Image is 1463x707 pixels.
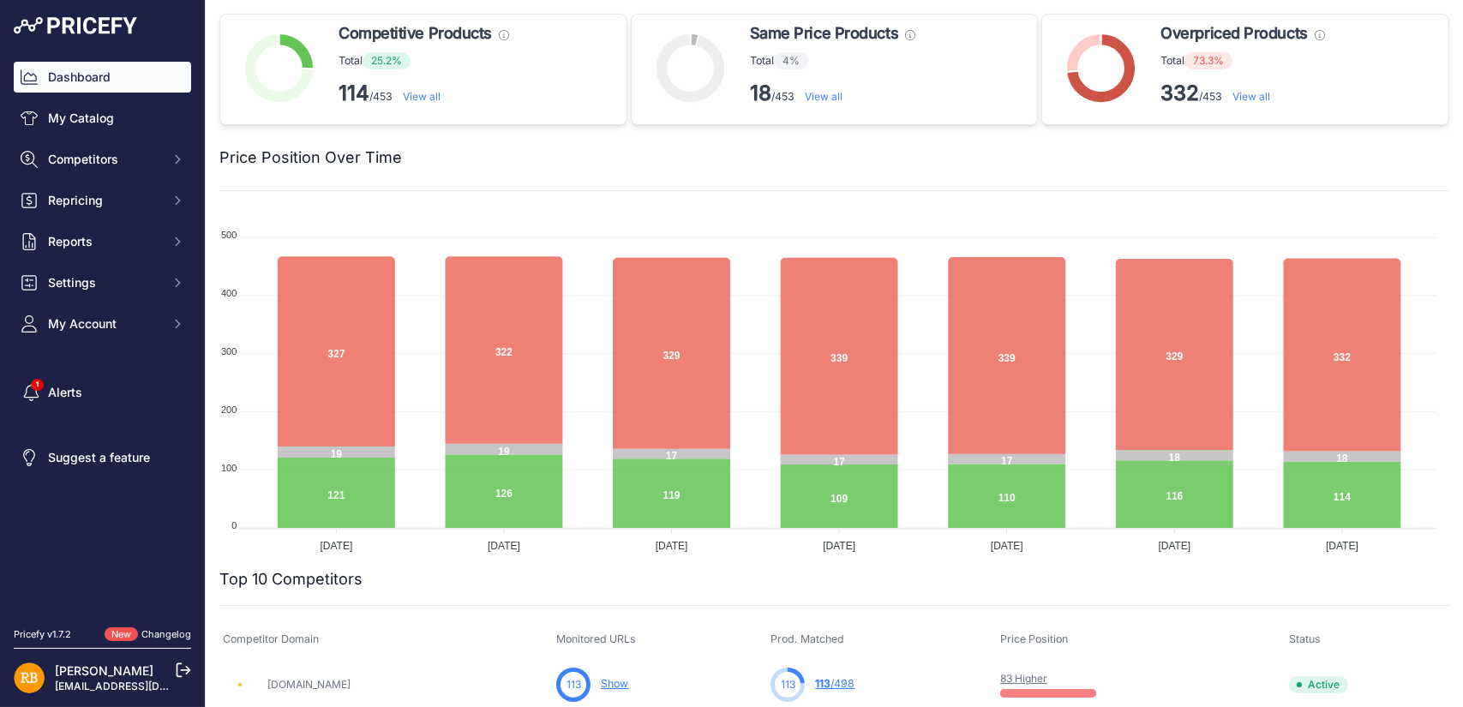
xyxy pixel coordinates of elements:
[14,62,191,607] nav: Sidebar
[320,540,352,552] tspan: [DATE]
[991,540,1023,552] tspan: [DATE]
[781,677,795,692] span: 113
[14,267,191,298] button: Settings
[403,90,441,103] a: View all
[221,231,237,241] tspan: 500
[223,632,319,645] span: Competitor Domain
[1289,632,1321,645] span: Status
[1289,676,1348,693] span: Active
[339,80,509,107] p: /453
[14,377,191,408] a: Alerts
[141,628,191,640] a: Changelog
[567,677,581,692] span: 113
[221,288,237,298] tspan: 400
[14,627,71,642] div: Pricefy v1.7.2
[488,540,520,552] tspan: [DATE]
[1000,632,1068,645] span: Price Position
[363,52,411,69] span: 25.2%
[55,680,234,692] a: [EMAIL_ADDRESS][DOMAIN_NAME]
[1158,540,1190,552] tspan: [DATE]
[556,632,636,645] span: Monitored URLs
[1160,80,1324,107] p: /453
[1000,672,1047,685] a: 83 Higher
[774,52,808,69] span: 4%
[48,274,160,291] span: Settings
[815,677,830,690] span: 113
[14,62,191,93] a: Dashboard
[339,21,492,45] span: Competitive Products
[55,663,153,678] a: [PERSON_NAME]
[1160,81,1199,105] strong: 332
[823,540,855,552] tspan: [DATE]
[14,144,191,175] button: Competitors
[14,17,137,34] img: Pricefy Logo
[770,632,844,645] span: Prod. Matched
[1232,90,1270,103] a: View all
[750,52,915,69] p: Total
[1184,52,1232,69] span: 73.3%
[750,81,771,105] strong: 18
[750,80,915,107] p: /453
[48,151,160,168] span: Competitors
[48,315,160,333] span: My Account
[339,52,509,69] p: Total
[48,192,160,209] span: Repricing
[1160,52,1324,69] p: Total
[14,309,191,339] button: My Account
[339,81,369,105] strong: 114
[221,463,237,473] tspan: 100
[601,677,628,690] a: Show
[267,678,351,691] a: [DOMAIN_NAME]
[221,346,237,356] tspan: 300
[14,185,191,216] button: Repricing
[219,567,363,591] h2: Top 10 Competitors
[656,540,688,552] tspan: [DATE]
[14,442,191,473] a: Suggest a feature
[221,404,237,415] tspan: 200
[750,21,898,45] span: Same Price Products
[805,90,842,103] a: View all
[219,146,402,170] h2: Price Position Over Time
[1160,21,1307,45] span: Overpriced Products
[1326,540,1358,552] tspan: [DATE]
[14,226,191,257] button: Reports
[815,677,854,690] a: 113/498
[231,521,237,531] tspan: 0
[48,233,160,250] span: Reports
[105,627,138,642] span: New
[14,103,191,134] a: My Catalog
